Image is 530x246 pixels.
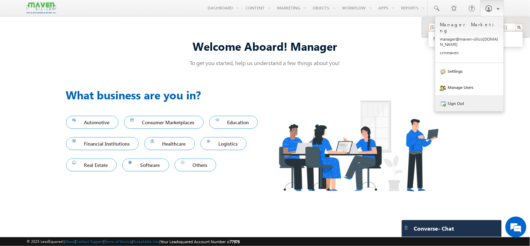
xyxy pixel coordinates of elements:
span: Software [129,160,163,170]
a: Acceptable Use [133,239,159,244]
input: Search Objects [429,23,523,31]
p: manag er@ma ven-s ilico [DOMAIN_NAME] [440,36,499,47]
p: crmma ven [440,50,499,55]
span: Converse - Chat [414,225,454,232]
em: Start Chat [95,193,127,202]
a: Manage Users [435,79,504,95]
span: Others [181,160,210,170]
textarea: Type your message and hit 'Enter' [9,65,128,187]
a: Manager Marketing manager@maven-silico[DOMAIN_NAME] crmmaven [435,16,504,63]
div: No results found. [432,34,526,43]
span: 77978 [230,239,240,244]
img: Custom Logo [27,2,56,14]
span: Financial Institutions [72,139,133,148]
a: Contact Support [76,239,103,244]
div: Chat with us now [36,37,117,46]
span: Logistics [207,139,241,148]
div: Minimize live chat window [115,3,131,20]
span: Real Estate [72,160,111,170]
a: Terms of Service [104,239,132,244]
p: To get you started, help us understand a few things about you! [66,59,464,66]
div: Welcome Aboard! Manager [66,38,464,54]
img: Industry.png [265,86,452,205]
a: Settings [435,63,504,79]
img: carter-drag [404,225,409,231]
img: d_60004797649_company_0_60004797649 [12,37,29,46]
a: About [65,239,75,244]
h3: What business are you in? [66,86,265,103]
span: Healthcare [151,139,189,148]
p: Manager Marketing [440,21,499,33]
span: Education [216,118,252,127]
span: Consumer Marketplaces [130,118,197,127]
a: Sign Out [435,95,504,111]
span: © 2025 LeadSquared | | | | | [27,238,240,245]
span: Your Leadsquared Account Number is [160,239,240,244]
span: Automotive [72,118,112,127]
